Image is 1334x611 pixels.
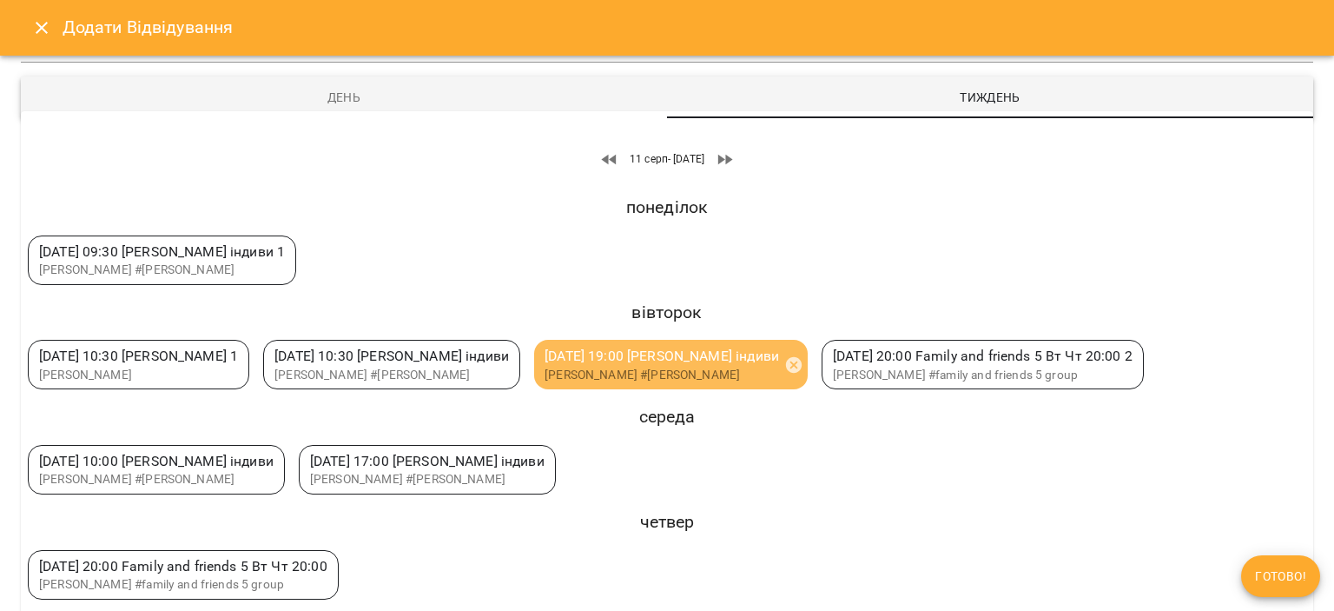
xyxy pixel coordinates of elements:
[545,368,740,382] span: #[PERSON_NAME]
[1241,555,1320,597] button: Готово!
[630,153,704,165] span: 11 серп - [DATE]
[833,368,926,382] span: [PERSON_NAME]
[39,577,132,591] span: [PERSON_NAME]
[28,403,1306,430] h6: середа
[1125,348,1133,364] span: 2
[833,368,1078,382] span: #family and friends 5 group
[310,472,505,486] span: #[PERSON_NAME]
[310,453,545,469] span: [DATE] 17:00 [PERSON_NAME] індиви
[28,299,1306,326] h6: вівторок
[263,340,520,389] div: [DATE] 10:30 [PERSON_NAME] індиви [PERSON_NAME] #[PERSON_NAME]
[39,453,274,469] span: [DATE] 10:00 [PERSON_NAME] індиви
[39,262,132,276] span: [PERSON_NAME]
[31,87,657,108] span: День
[28,508,1306,535] h6: четвер
[545,368,637,382] span: [PERSON_NAME]
[534,340,808,389] div: [DATE] 19:00 [PERSON_NAME] індиви [PERSON_NAME] #[PERSON_NAME]
[277,243,285,260] span: 1
[39,348,238,364] span: [DATE] 10:30 [PERSON_NAME]
[545,348,779,364] span: [DATE] 19:00 [PERSON_NAME] індиви
[28,340,249,389] div: [DATE] 10:30 [PERSON_NAME] 1[PERSON_NAME]
[677,87,1303,108] span: Тиждень
[310,472,403,486] span: [PERSON_NAME]
[28,550,339,600] div: [DATE] 20:00 Family and friends 5 Вт Чт 20:00 [PERSON_NAME] #family and friends 5 group
[833,348,1133,364] span: [DATE] 20:00 Family and friends 5 Вт Чт 20:00
[274,348,509,364] span: [DATE] 10:30 [PERSON_NAME] індиви
[274,368,367,382] span: [PERSON_NAME]
[21,7,63,49] button: Close
[299,445,556,495] div: [DATE] 17:00 [PERSON_NAME] індиви [PERSON_NAME] #[PERSON_NAME]
[63,14,234,41] h6: Додати Відвідування
[39,577,284,591] span: #family and friends 5 group
[39,243,285,260] span: [DATE] 09:30 [PERSON_NAME] індиви
[28,236,296,285] div: [DATE] 09:30 [PERSON_NAME] індиви 1[PERSON_NAME] #[PERSON_NAME]
[39,558,327,574] span: [DATE] 20:00 Family and friends 5 Вт Чт 20:00
[274,368,470,382] span: #[PERSON_NAME]
[39,262,234,276] span: #[PERSON_NAME]
[822,340,1144,389] div: [DATE] 20:00 Family and friends 5 Вт Чт 20:00 2[PERSON_NAME] #family and friends 5 group
[1255,566,1306,587] span: Готово!
[28,445,285,495] div: [DATE] 10:00 [PERSON_NAME] індиви [PERSON_NAME] #[PERSON_NAME]
[39,472,234,486] span: #[PERSON_NAME]
[39,368,132,382] span: [PERSON_NAME]
[28,194,1306,221] h6: понеділок
[230,348,238,364] span: 1
[39,472,132,486] span: [PERSON_NAME]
